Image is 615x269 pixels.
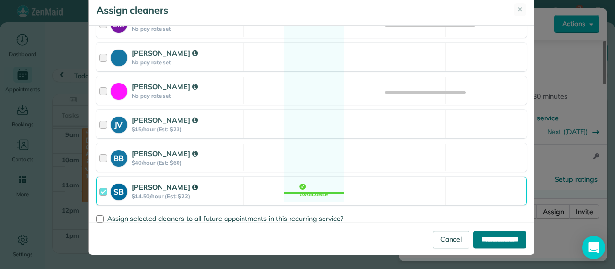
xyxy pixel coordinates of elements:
strong: No pay rate set [132,59,241,66]
strong: $15/hour (Est: $23) [132,126,241,133]
strong: [PERSON_NAME] [132,149,198,158]
strong: JV [111,117,127,131]
strong: BB [111,150,127,164]
strong: $14.50/hour (Est: $22) [132,193,241,200]
strong: SB [111,184,127,198]
strong: [PERSON_NAME] [132,116,198,125]
span: ✕ [518,5,523,15]
strong: [PERSON_NAME] [132,183,198,192]
strong: $40/hour (Est: $60) [132,159,241,166]
a: Cancel [433,231,469,248]
strong: [PERSON_NAME] [132,82,198,91]
strong: No pay rate set [132,92,241,99]
div: Open Intercom Messenger [582,236,605,259]
strong: No pay rate set [132,25,241,32]
span: Assign selected cleaners to all future appointments in this recurring service? [107,214,343,223]
h5: Assign cleaners [97,3,168,17]
strong: [PERSON_NAME] [132,49,198,58]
